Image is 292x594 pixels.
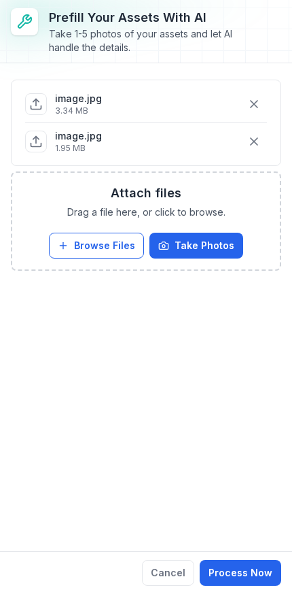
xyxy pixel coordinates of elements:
[200,560,281,586] button: Process Now
[142,560,194,586] button: Cancel
[55,92,102,105] p: image.jpg
[49,233,144,259] button: Browse Files
[49,27,249,54] div: Take 1-5 photos of your assets and let AI handle the details.
[55,143,102,154] p: 1.95 MB
[55,105,102,116] p: 3.34 MB
[55,129,102,143] p: image.jpg
[149,233,243,259] button: Take Photos
[111,184,181,203] h3: Attach files
[67,205,225,219] span: Drag a file here, or click to browse.
[49,8,249,27] h3: Prefill Your Assets with AI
